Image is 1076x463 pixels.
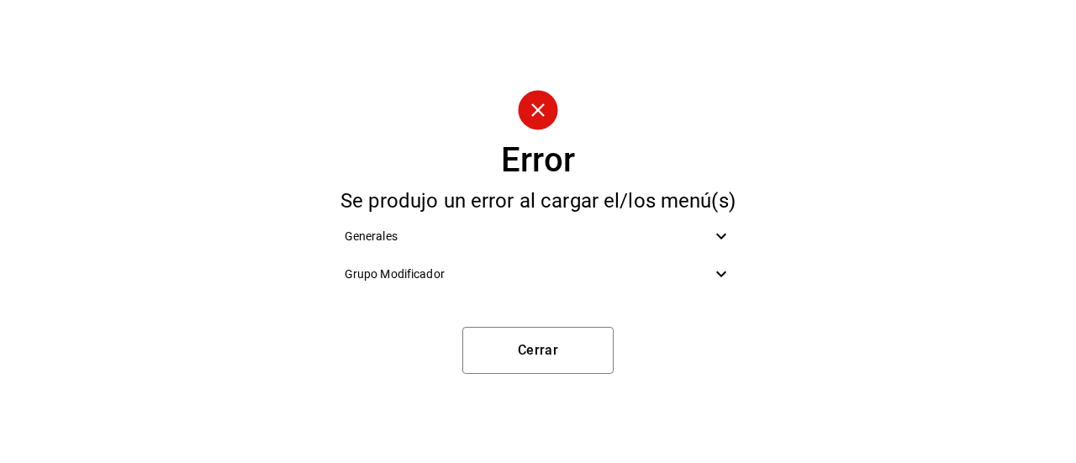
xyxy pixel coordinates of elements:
[501,144,575,177] div: Error
[331,218,746,255] div: Generales
[331,191,746,211] div: Se produjo un error al cargar el/los menú(s)
[331,255,746,293] div: Grupo Modificador
[345,228,712,245] span: Generales
[345,266,712,283] span: Grupo Modificador
[462,327,614,374] button: Cerrar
